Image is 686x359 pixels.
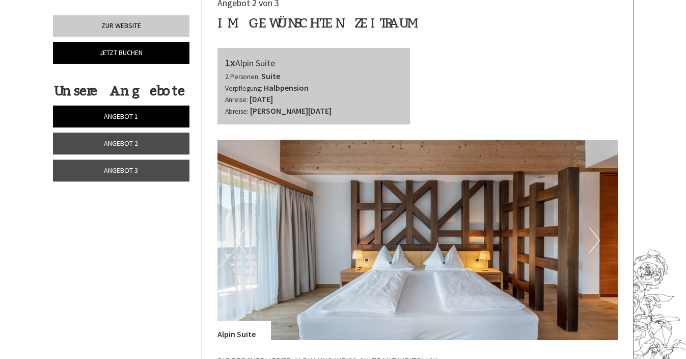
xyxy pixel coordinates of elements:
small: 2 Personen: [225,72,260,81]
b: [PERSON_NAME][DATE] [250,106,332,116]
span: Angebot 3 [104,166,138,175]
div: Unsere Angebote [53,82,186,100]
small: Abreise: [225,107,249,116]
b: 1x [225,56,235,69]
small: Anreise: [225,95,248,104]
span: Angebot 1 [104,112,138,121]
div: Alpin Suite [225,56,402,70]
div: Alpin Suite [217,321,271,340]
div: im gewünschten Zeitraum [217,14,416,33]
span: Angebot 2 [104,139,138,148]
button: Next [589,227,600,253]
b: Halbpension [264,83,309,93]
small: Verpflegung: [225,84,262,93]
b: [DATE] [250,94,273,104]
button: Previous [235,227,246,253]
a: Zur Website [53,15,189,37]
img: image [217,140,618,340]
a: Jetzt buchen [53,42,189,64]
b: Suite [261,71,280,81]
